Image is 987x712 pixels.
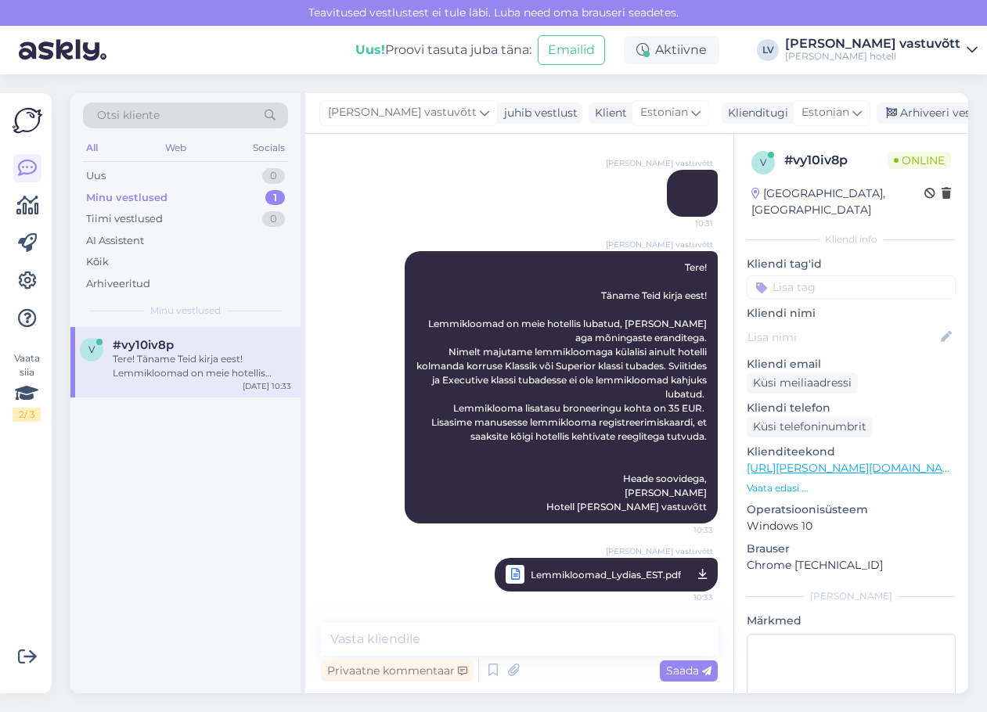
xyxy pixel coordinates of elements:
span: 10:33 [654,588,713,607]
div: [GEOGRAPHIC_DATA], [GEOGRAPHIC_DATA] [751,185,924,218]
span: Minu vestlused [150,304,221,318]
span: [PERSON_NAME] vastuvõtt [328,104,477,121]
button: Emailid [538,35,605,65]
div: Minu vestlused [86,190,168,206]
div: [DATE] 10:33 [243,380,291,392]
div: Kõik [86,254,109,270]
p: Vaata edasi ... [747,481,956,495]
div: # vy10iv8p [784,151,888,170]
div: Socials [250,138,288,158]
div: 2 / 3 [13,408,41,422]
div: Klienditugi [722,105,788,121]
div: Tiimi vestlused [86,211,163,227]
div: Aktiivne [624,36,719,64]
span: v [88,343,95,355]
div: Privaatne kommentaar [321,660,474,681]
div: AI Assistent [86,233,144,249]
div: [PERSON_NAME] hotell [785,50,960,63]
a: [PERSON_NAME] vastuvõtt[PERSON_NAME] hotell [785,38,978,63]
div: LV [757,39,779,61]
span: [PERSON_NAME] vastuvõtt [606,545,713,557]
p: Klienditeekond [747,444,956,460]
img: Askly Logo [13,106,42,135]
p: Märkmed [747,613,956,629]
div: Arhiveeritud [86,276,150,292]
span: v [760,156,766,168]
span: Estonian [640,104,688,121]
span: Otsi kliente [97,107,160,124]
div: Kliendi info [747,232,956,246]
p: Kliendi nimi [747,305,956,322]
p: Kliendi tag'id [747,256,956,272]
span: [PERSON_NAME] vastuvõtt [606,157,713,169]
div: Web [162,138,189,158]
div: juhib vestlust [498,105,578,121]
div: Klient [589,105,627,121]
a: [URL][PERSON_NAME][DOMAIN_NAME] [747,461,963,475]
div: Uus [86,168,106,184]
p: Operatsioonisüsteem [747,502,956,518]
span: 10:31 [654,218,713,229]
input: Lisa tag [747,275,956,299]
div: 0 [262,168,285,184]
span: Estonian [801,104,849,121]
span: 10:33 [654,524,713,536]
span: Saada [666,663,711,678]
div: 1 [265,190,285,206]
div: [PERSON_NAME] [747,589,956,603]
p: Chrome [TECHNICAL_ID] [747,557,956,574]
div: All [83,138,101,158]
div: Küsi telefoninumbrit [747,416,873,437]
div: Tere! Täname Teid kirja eest! Lemmikloomad on meie hotellis lubatud, [PERSON_NAME] aga mõningaste... [113,352,291,380]
p: Windows 10 [747,518,956,534]
p: Brauser [747,541,956,557]
div: [PERSON_NAME] vastuvõtt [785,38,960,50]
div: Vaata siia [13,351,41,422]
p: Kliendi telefon [747,400,956,416]
div: Küsi meiliaadressi [747,372,858,394]
a: [PERSON_NAME] vastuvõttLemmikloomad_Lydias_EST.pdf10:33 [495,558,718,592]
b: Uus! [355,42,385,57]
span: [PERSON_NAME] vastuvõtt [606,239,713,250]
div: 0 [262,211,285,227]
span: Online [888,152,951,169]
input: Lisa nimi [747,329,938,346]
p: Kliendi email [747,356,956,372]
span: Lemmikloomad_Lydias_EST.pdf [531,565,681,584]
span: #vy10iv8p [113,338,174,352]
div: Proovi tasuta juba täna: [355,41,531,59]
